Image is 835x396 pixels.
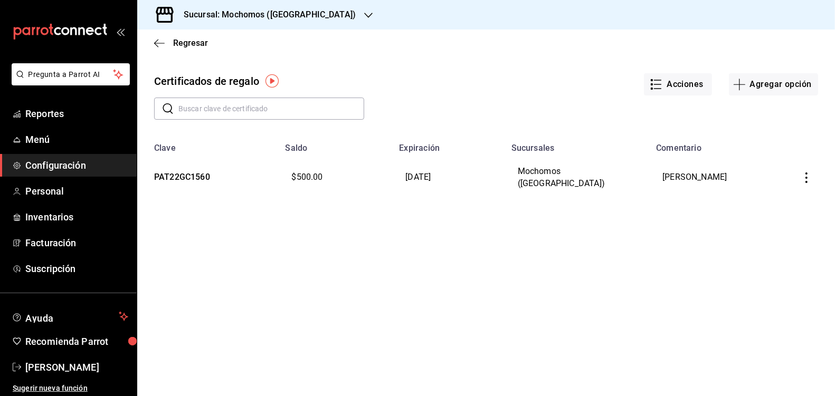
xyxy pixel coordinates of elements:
[25,132,128,147] span: Menú
[173,38,208,48] span: Regresar
[25,184,128,198] span: Personal
[729,73,818,95] button: Agregar opción
[154,73,259,89] div: Certificados de regalo
[25,360,128,374] span: [PERSON_NAME]
[505,137,650,153] th: Sucursales
[644,73,712,95] button: Acciones
[12,63,130,85] button: Pregunta a Parrot AI
[25,236,128,250] span: Facturación
[116,27,125,36] button: open_drawer_menu
[279,137,393,153] th: Saldo
[29,69,113,80] span: Pregunta a Parrot AI
[25,158,128,172] span: Configuración
[13,383,128,394] span: Sugerir nueva función
[7,76,130,88] a: Pregunta a Parrot AI
[25,262,128,276] span: Suscripción
[25,334,128,349] span: Recomienda Parrot
[175,8,356,21] h3: Sucursal: Mochomos ([GEOGRAPHIC_DATA])
[25,310,115,323] span: Ayuda
[137,153,279,202] td: PAT22GC1560
[25,107,128,121] span: Reportes
[154,38,208,48] button: Regresar
[393,153,505,202] td: [DATE]
[279,153,393,202] td: $500.00
[265,74,279,88] img: Tooltip marker
[393,137,505,153] th: Expiración
[505,153,650,202] td: Mochomos ([GEOGRAPHIC_DATA])
[25,210,128,224] span: Inventarios
[650,137,782,153] th: Comentario
[178,98,364,119] input: Buscar clave de certificado
[650,153,782,202] td: [PERSON_NAME]
[137,137,279,153] th: Clave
